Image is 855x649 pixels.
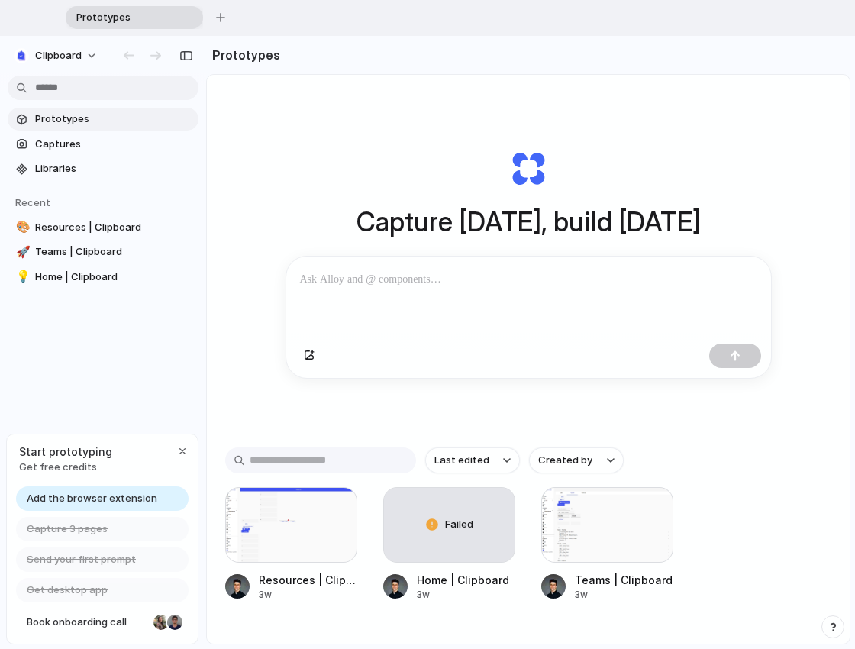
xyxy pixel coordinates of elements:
[16,268,27,286] div: 💡
[27,583,108,598] span: Get desktop app
[166,613,184,631] div: Christian Iacullo
[8,216,198,239] a: 🎨Resources | Clipboard
[14,270,29,285] button: 💡
[35,220,192,235] span: Resources | Clipboard
[434,453,489,468] span: Last edited
[8,241,198,263] a: 🚀Teams | Clipboard
[15,196,50,208] span: Recent
[383,487,515,602] a: FailedHome | Clipboard3w
[35,244,192,260] span: Teams | Clipboard
[16,244,27,261] div: 🚀
[27,615,147,630] span: Book onboarding call
[575,572,673,588] div: Teams | Clipboard
[225,487,357,602] a: Resources | ClipboardResources | Clipboard3w
[259,572,357,588] div: Resources | Clipboard
[259,588,357,602] div: 3w
[27,491,157,506] span: Add the browser extension
[35,161,192,176] span: Libraries
[152,613,170,631] div: Nicole Kubica
[417,588,509,602] div: 3w
[8,108,198,131] a: Prototypes
[16,218,27,236] div: 🎨
[35,111,192,127] span: Prototypes
[35,137,192,152] span: Captures
[16,610,189,634] a: Book onboarding call
[19,444,112,460] span: Start prototyping
[357,202,701,242] h1: Capture [DATE], build [DATE]
[35,48,82,63] span: clipboard
[206,46,280,64] h2: Prototypes
[575,588,673,602] div: 3w
[35,270,192,285] span: Home | Clipboard
[445,517,473,532] span: Failed
[14,244,29,260] button: 🚀
[27,521,108,537] span: Capture 3 pages
[16,486,189,511] a: Add the browser extension
[19,460,112,475] span: Get free credits
[14,220,29,235] button: 🎨
[417,572,509,588] div: Home | Clipboard
[529,447,624,473] button: Created by
[8,133,198,156] a: Captures
[66,6,203,29] div: Prototypes
[538,453,592,468] span: Created by
[8,266,198,289] a: 💡Home | Clipboard
[8,44,105,68] button: clipboard
[541,487,673,602] a: Teams | ClipboardTeams | Clipboard3w
[70,10,179,25] span: Prototypes
[27,552,136,567] span: Send your first prompt
[425,447,520,473] button: Last edited
[8,157,198,180] a: Libraries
